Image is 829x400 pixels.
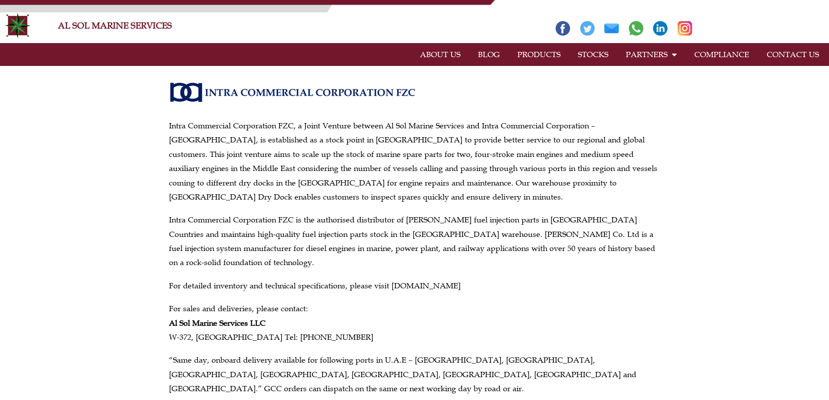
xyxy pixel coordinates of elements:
[169,353,660,396] p: “Same day, onboard delivery available for following ports in U.A.E – [GEOGRAPHIC_DATA], [GEOGRAPH...
[169,119,660,204] p: Intra Commercial Corporation FZC, a Joint Venture between Al Sol Marine Services and Intra Commer...
[58,20,172,31] a: AL SOL MARINE SERVICES
[469,44,509,65] a: BLOG
[411,44,469,65] a: ABOUT US
[169,318,266,328] strong: Al Sol Marine Services LLC
[169,279,660,293] p: For detailed inventory and technical specifications, please visit [DOMAIN_NAME]
[617,44,685,65] a: PARTNERS
[509,44,569,65] a: PRODUCTS
[169,213,660,270] p: Intra Commercial Corporation FZC is the authorised distributor of [PERSON_NAME] fuel injection pa...
[685,44,758,65] a: COMPLIANCE
[4,12,31,39] img: Alsolmarine-logo
[569,44,617,65] a: STOCKS
[758,44,828,65] a: CONTACT US
[169,302,660,344] p: For sales and deliveries, please contact: W-372, [GEOGRAPHIC_DATA] Tel: [PHONE_NUMBER]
